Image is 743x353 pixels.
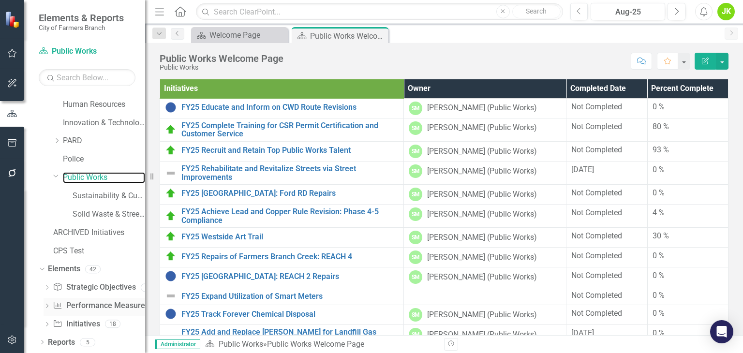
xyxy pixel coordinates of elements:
div: 0 % [653,270,723,281]
div: [PERSON_NAME] (Public Works) [427,272,537,283]
td: Double-Click to Edit [647,248,728,267]
td: Double-Click to Edit [404,185,566,205]
div: [PERSON_NAME] (Public Works) [427,166,537,177]
div: Not Completed [571,290,642,301]
img: On Target [165,145,177,156]
td: Double-Click to Edit [404,305,566,325]
td: Double-Click to Edit Right Click for Context Menu [160,305,404,325]
img: On Target [165,250,177,262]
img: No Information [165,102,177,113]
td: Double-Click to Edit Right Click for Context Menu [160,267,404,287]
div: 0 % [653,250,723,262]
div: SM [409,207,422,221]
td: Double-Click to Edit Right Click for Context Menu [160,98,404,118]
img: No Information [165,270,177,282]
div: 0 % [653,102,723,113]
a: FY25 Rehabilitate and Revitalize Streets via Street Improvements [181,164,399,181]
a: FY25 Track Forever Chemical Disposal [181,310,399,319]
div: [PERSON_NAME] (Public Works) [427,209,537,220]
div: Not Completed [571,188,642,199]
a: FY25 Recruit and Retain Top Public Works Talent [181,146,399,155]
div: [PERSON_NAME] (Public Works) [427,329,537,340]
div: Open Intercom Messenger [710,320,733,343]
td: Double-Click to Edit [647,162,728,185]
img: On Target [165,188,177,199]
td: Double-Click to Edit [404,228,566,248]
td: Double-Click to Edit [566,287,647,305]
input: Search ClearPoint... [196,3,563,20]
a: Public Works [63,172,145,183]
td: Double-Click to Edit Right Click for Context Menu [160,162,404,185]
td: Double-Click to Edit [647,142,728,162]
a: FY25 Add and Replace [PERSON_NAME] for Landfill Gas Collection System (LFGCS) [181,328,399,345]
div: 0 % [653,308,723,319]
div: Not Completed [571,270,642,281]
a: FY25 Complete Training for CSR Permit Certification and Customer Service [181,121,399,138]
img: On Target [165,231,177,242]
small: City of Farmers Branch [39,24,124,31]
div: SM [409,102,422,115]
a: Initiatives [53,319,100,330]
div: [PERSON_NAME] (Public Works) [427,252,537,263]
td: Double-Click to Edit [566,248,647,267]
td: Double-Click to Edit [566,305,647,325]
div: SM [409,188,422,201]
img: ClearPoint Strategy [4,11,22,29]
a: Innovation & Technology [63,118,145,129]
button: JK [717,3,735,20]
td: Double-Click to Edit Right Click for Context Menu [160,118,404,141]
div: SM [409,121,422,135]
div: Public Works Welcome Page [310,30,386,42]
a: Public Works [39,46,135,57]
a: Police [63,154,145,165]
td: Double-Click to Edit [566,162,647,185]
a: ARCHIVED Initiatives [53,227,145,238]
div: [PERSON_NAME] (Public Works) [427,146,537,157]
td: Double-Click to Edit [566,228,647,248]
a: Solid Waste & Streets [73,209,145,220]
div: SM [409,231,422,244]
div: SM [409,145,422,158]
td: Double-Click to Edit Right Click for Context Menu [160,287,404,305]
div: SM [409,250,422,264]
div: Not Completed [571,231,642,242]
td: Double-Click to Edit Right Click for Context Menu [160,248,404,267]
div: [PERSON_NAME] (Public Works) [427,103,537,114]
div: Not Completed [571,121,642,132]
td: Double-Click to Edit [647,287,728,305]
div: [PERSON_NAME] (Public Works) [427,122,537,133]
input: Search Below... [39,69,135,86]
a: Reports [48,337,75,348]
a: Strategic Objectives [53,282,135,293]
div: 0 % [653,290,723,301]
span: [DATE] [571,165,594,174]
div: 18 [105,320,120,328]
img: On Target [165,210,177,222]
span: Elements & Reports [39,12,124,24]
button: Search [512,5,561,18]
td: Double-Click to Edit [404,118,566,141]
td: Double-Click to Edit [404,98,566,118]
td: Double-Click to Edit [404,248,566,267]
td: Double-Click to Edit [566,267,647,287]
td: Double-Click to Edit [404,325,566,348]
div: [PERSON_NAME] (Public Works) [427,189,537,200]
td: Double-Click to Edit [566,325,647,348]
div: 0 % [653,328,723,339]
td: Double-Click to Edit [566,205,647,228]
td: Double-Click to Edit Right Click for Context Menu [160,205,404,228]
div: Public Works [160,64,283,71]
td: Double-Click to Edit [404,267,566,287]
td: Double-Click to Edit [566,185,647,205]
img: On Target [165,124,177,135]
td: Double-Click to Edit [566,98,647,118]
div: 30 % [653,231,723,242]
td: Double-Click to Edit [404,142,566,162]
a: Public Works [219,339,263,349]
td: Double-Click to Edit Right Click for Context Menu [160,142,404,162]
a: FY25 Westside Art Trail [181,233,399,241]
a: CPS Test [53,246,145,257]
a: PARD [63,135,145,147]
a: Welcome Page [193,29,285,41]
img: Not Defined [165,290,177,302]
